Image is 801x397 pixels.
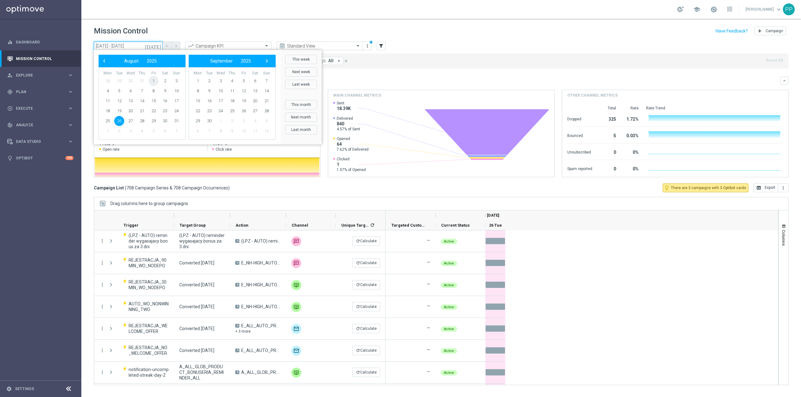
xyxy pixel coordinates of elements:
[235,261,239,265] span: A
[227,106,237,116] span: 25
[352,280,380,289] button: refreshCalculate
[369,222,375,229] span: Calculate column
[165,44,169,48] i: arrow_back
[333,93,381,98] h4: Main channel metrics
[149,86,159,96] span: 8
[174,44,178,48] i: arrow_forward
[16,150,65,166] a: Optibot
[753,185,788,190] multiple-options-button: Export to CSV
[780,77,788,85] button: keyboard_arrow_down
[204,106,214,116] span: 23
[99,282,105,288] i: more_vert
[149,96,159,106] span: 15
[235,324,239,328] span: A
[624,106,639,111] div: Rate
[120,57,143,65] button: August
[756,185,761,190] i: open_in_browser
[7,40,74,45] button: equalizer Dashboard
[125,86,135,96] span: 6
[215,71,227,76] th: weekday
[68,89,74,95] i: keyboard_arrow_right
[624,130,639,140] div: 0.03%
[356,261,360,265] i: refresh
[7,139,68,144] div: Data Studio
[100,57,181,65] bs-datepicker-navigation-view: ​ ​ ​
[65,156,74,160] div: +10
[7,73,68,78] div: Explore
[100,57,108,65] button: ‹
[125,116,135,126] span: 27
[125,76,135,86] span: 30
[285,113,317,122] button: Next month
[143,57,161,65] button: 2025
[277,42,363,50] ng-select: Standard View
[163,42,171,50] button: arrow_back
[263,57,271,65] button: ›
[216,126,226,136] span: 8
[99,304,105,309] button: more_vert
[745,5,783,14] a: [PERSON_NAME]keyboard_arrow_down
[567,130,592,140] div: Bounced
[7,50,74,67] div: Mission Control
[204,86,214,96] span: 9
[171,76,181,86] span: 3
[241,260,281,266] span: E_NH-HIGH_AUTO_PRODUCT_WO 90 MIN CONVERTED TODAY NONDEPO_DAILY
[427,347,430,353] label: —
[352,302,380,311] button: refreshCalculate
[204,71,215,76] th: weekday
[125,185,126,191] span: (
[238,71,249,76] th: weekday
[7,156,74,161] button: lightbulb Optibot +10
[16,50,74,67] a: Mission Control
[227,71,238,76] th: weekday
[68,138,74,144] i: keyboard_arrow_right
[137,106,147,116] span: 21
[103,76,113,86] span: 28
[250,96,260,106] span: 20
[125,96,135,106] span: 13
[241,304,281,309] span: E_NH-HIGH_AUTO_BET_50 do 100 PLN NONWINNING TWO CONVERTED TODAY_DAILY
[262,116,272,126] span: 5
[16,107,68,110] span: Execute
[15,387,34,391] a: Settings
[149,116,159,126] span: 29
[567,147,592,157] div: Unsubscribed
[285,125,317,134] button: Last month
[781,185,786,190] i: more_vert
[227,116,237,126] span: 2
[261,71,272,76] th: weekday
[16,73,68,77] span: Explore
[337,141,369,147] span: 64
[103,116,113,126] span: 25
[7,122,13,128] i: track_changes
[567,163,592,173] div: Spam reported
[137,96,147,106] span: 14
[102,71,114,76] th: weekday
[356,304,360,309] i: refresh
[7,139,74,144] button: Data Studio keyboard_arrow_right
[68,72,74,78] i: keyboard_arrow_right
[7,122,68,128] div: Analyze
[204,126,214,136] span: 7
[241,323,281,329] span: E_ALL_AUTO_PRODUCT_WO WELCOME MAIL CONVERTED TODAY DEPOBONUS BARDZIEJ A_DAILY
[206,57,237,65] button: September
[193,106,203,116] span: 22
[99,369,105,375] button: more_vert
[125,126,135,136] span: 3
[352,346,380,355] button: refreshCalculate
[227,126,237,136] span: 9
[781,230,786,246] span: Columns
[356,326,360,331] i: refresh
[216,96,226,106] span: 17
[249,71,261,76] th: weekday
[328,58,334,63] span: All
[190,57,271,65] bs-datepicker-navigation-view: ​ ​ ​
[99,238,105,244] button: more_vert
[344,59,348,63] i: close
[193,116,203,126] span: 29
[250,106,260,116] span: 27
[337,167,366,172] span: 1.57% of Opened
[193,126,203,136] span: 6
[7,123,74,128] div: track_changes Analyze keyboard_arrow_right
